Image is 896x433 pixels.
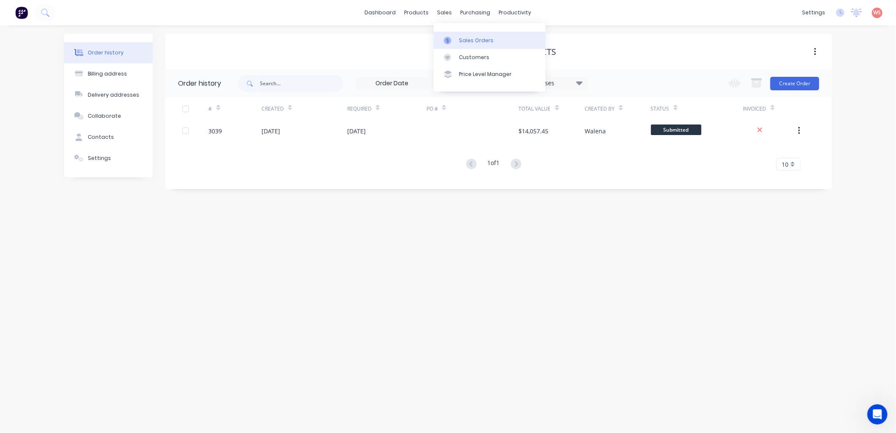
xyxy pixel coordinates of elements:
iframe: Intercom live chat [867,404,888,425]
span: 10 [782,160,788,169]
div: Order history [178,78,221,89]
a: Sales Orders [434,32,545,49]
div: PO # [426,105,438,113]
div: Settings [88,154,111,162]
button: Order history [64,42,153,63]
button: Billing address [64,63,153,84]
a: Price Level Manager [434,66,545,83]
div: purchasing [456,6,495,19]
div: PO # [426,97,519,120]
div: Created [262,97,347,120]
div: # [209,97,262,120]
div: Total Value [519,105,551,113]
input: Order Date [356,77,427,90]
div: $14,057.45 [519,127,549,135]
div: Created By [585,105,615,113]
button: Delivery addresses [64,84,153,106]
img: Factory [15,6,28,19]
div: Required [347,105,372,113]
div: settings [798,6,829,19]
div: Delivery addresses [88,91,139,99]
div: Customers [459,54,489,61]
a: dashboard [361,6,400,19]
div: [DATE] [347,127,366,135]
button: Create Order [770,77,819,90]
div: products [400,6,433,19]
div: 14 Statuses [517,78,588,88]
div: Created [262,105,284,113]
div: Created By [585,97,650,120]
div: Sales Orders [459,37,494,44]
button: Contacts [64,127,153,148]
div: 3039 [209,127,222,135]
div: Required [347,97,426,120]
input: Search... [260,75,343,92]
div: Status [651,105,669,113]
div: Billing address [88,70,127,78]
div: Contacts [88,133,114,141]
div: Invoiced [743,105,766,113]
div: # [209,105,212,113]
div: productivity [495,6,536,19]
div: Price Level Manager [459,70,512,78]
span: WS [874,9,881,16]
span: Submitted [651,124,702,135]
a: Customers [434,49,545,66]
div: 1 of 1 [488,158,500,170]
div: Collaborate [88,112,121,120]
div: Total Value [519,97,585,120]
button: Collaborate [64,106,153,127]
div: sales [433,6,456,19]
div: Walena [585,127,606,135]
div: Order history [88,49,124,57]
div: [DATE] [262,127,280,135]
div: Status [651,97,743,120]
div: Invoiced [743,97,796,120]
button: Settings [64,148,153,169]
